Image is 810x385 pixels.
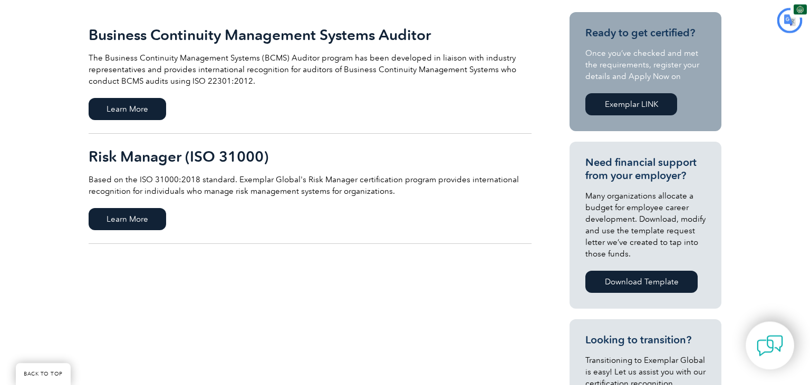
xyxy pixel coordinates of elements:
h2: Risk Manager (ISO 31000) [89,148,532,165]
h3: Looking to transition? [585,333,706,347]
a: Risk Manager (ISO 31000) Based on the ISO 31000:2018 standard. Exemplar Global's Risk Manager cer... [89,134,532,244]
p: The Business Continuity Management Systems (BCMS) Auditor program has been developed in liaison w... [89,52,532,87]
img: contact-chat.png [757,332,783,359]
a: BACK TO TOP [16,363,71,385]
p: Once you’ve checked and met the requirements, register your details and Apply Now on [585,47,706,82]
span: Learn More [89,208,166,230]
span: Learn More [89,98,166,120]
h2: Business Continuity Management Systems Auditor [89,26,532,43]
a: Download Template [585,271,698,293]
h3: Need financial support from your employer? [585,156,706,182]
a: Business Continuity Management Systems Auditor The Business Continuity Management Systems (BCMS) ... [89,12,532,134]
img: ar [794,4,807,14]
p: Based on the ISO 31000:2018 standard. Exemplar Global's Risk Manager certification program provid... [89,174,532,197]
h3: Ready to get certified? [585,26,706,40]
p: Many organizations allocate a budget for employee career development. Download, modify and use th... [585,190,706,260]
a: Exemplar LINK [585,93,677,115]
